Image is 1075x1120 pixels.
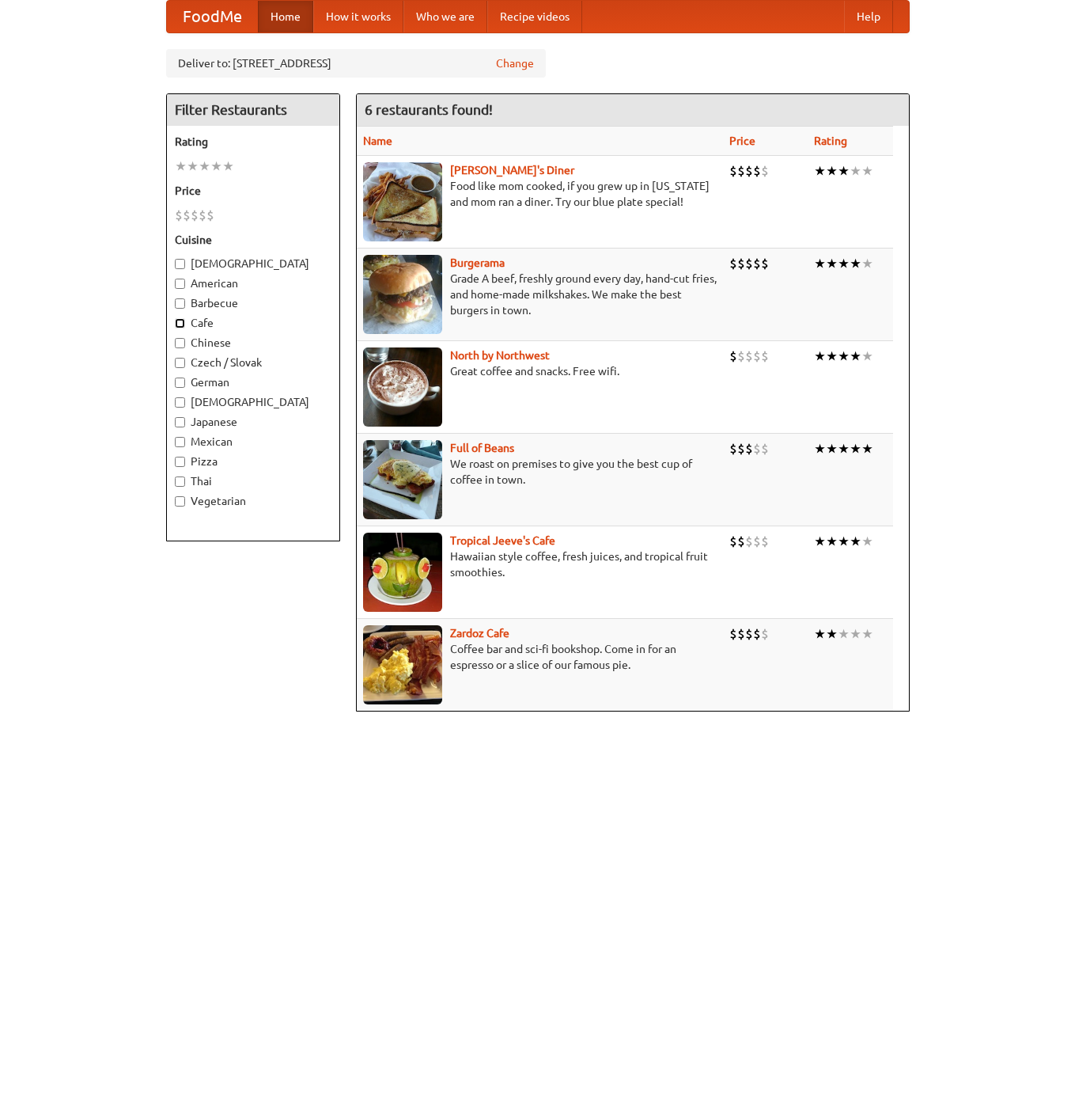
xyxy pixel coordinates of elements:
[737,162,745,180] li: $
[861,162,873,180] li: ★
[175,279,185,289] input: American
[175,457,185,467] input: Pizza
[175,315,331,331] label: Cafe
[761,440,769,457] li: $
[761,625,769,643] li: $
[850,440,861,457] li: ★
[861,440,873,457] li: ★
[814,255,826,272] li: ★
[761,533,769,550] li: $
[175,437,185,447] input: Mexican
[363,162,442,241] img: sallys.jpg
[363,440,442,519] img: beans.jpg
[191,207,199,224] li: $
[761,347,769,365] li: $
[175,473,331,489] label: Thai
[175,454,331,469] label: Pizza
[363,625,442,704] img: zardoz.jpg
[850,162,861,180] li: ★
[363,641,717,673] p: Coffee bar and sci-fi bookshop. Come in for an espresso or a slice of our famous pie.
[753,255,761,272] li: $
[363,549,717,580] p: Hawaiian style coffee, fresh juices, and tropical fruit smoothies.
[814,347,826,365] li: ★
[175,295,331,311] label: Barbecue
[166,49,546,78] div: Deliver to: [STREET_ADDRESS]
[745,255,753,272] li: $
[850,255,861,272] li: ★
[729,440,737,457] li: $
[175,335,331,351] label: Chinese
[838,162,850,180] li: ★
[838,533,850,550] li: ★
[745,440,753,457] li: $
[729,347,737,365] li: $
[183,207,191,224] li: $
[844,1,893,32] a: Help
[814,162,826,180] li: ★
[363,135,392,147] a: Name
[850,347,861,365] li: ★
[826,347,838,365] li: ★
[450,349,550,362] b: North by Northwest
[175,414,331,430] label: Japanese
[737,255,745,272] li: $
[737,347,745,365] li: $
[496,55,534,71] a: Change
[729,162,737,180] li: $
[363,456,717,488] p: We roast on premises to give you the best cup of coffee in town.
[861,255,873,272] li: ★
[838,625,850,643] li: ★
[175,417,185,427] input: Japanese
[450,256,505,269] a: Burgerama
[753,625,761,643] li: $
[814,533,826,550] li: ★
[175,134,331,150] h5: Rating
[175,259,185,269] input: [DEMOGRAPHIC_DATA]
[175,207,183,224] li: $
[450,627,509,640] b: Zardoz Cafe
[363,178,717,210] p: Food like mom cooked, if you grew up in [US_STATE] and mom ran a diner. Try our blue plate special!
[175,158,187,175] li: ★
[175,232,331,248] h5: Cuisine
[729,135,755,147] a: Price
[175,476,185,487] input: Thai
[175,397,185,408] input: [DEMOGRAPHIC_DATA]
[175,338,185,348] input: Chinese
[814,625,826,643] li: ★
[850,533,861,550] li: ★
[199,158,210,175] li: ★
[737,625,745,643] li: $
[753,533,761,550] li: $
[175,355,331,370] label: Czech / Slovak
[365,102,493,117] ng-pluralize: 6 restaurants found!
[175,183,331,199] h5: Price
[175,298,185,309] input: Barbecue
[175,374,331,390] label: German
[826,162,838,180] li: ★
[175,496,185,507] input: Vegetarian
[814,135,847,147] a: Rating
[450,534,555,547] a: Tropical Jeeve's Cafe
[175,493,331,509] label: Vegetarian
[187,158,199,175] li: ★
[363,347,442,427] img: north.jpg
[826,255,838,272] li: ★
[753,347,761,365] li: $
[206,207,214,224] li: $
[753,162,761,180] li: $
[487,1,582,32] a: Recipe videos
[729,625,737,643] li: $
[826,625,838,643] li: ★
[729,255,737,272] li: $
[450,164,574,177] b: [PERSON_NAME]'s Diner
[363,255,442,334] img: burgerama.jpg
[850,625,861,643] li: ★
[861,625,873,643] li: ★
[838,255,850,272] li: ★
[729,533,737,550] li: $
[175,358,185,368] input: Czech / Slovak
[313,1,403,32] a: How it works
[761,162,769,180] li: $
